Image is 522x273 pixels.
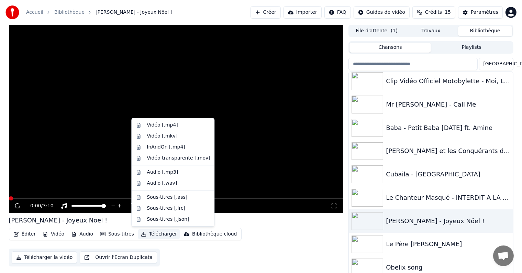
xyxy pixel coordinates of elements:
[412,6,455,19] button: Crédits15
[349,26,404,36] button: File d'attente
[386,76,510,86] div: Clip Vidéo Officiel Motobylette - Moi, Lui et les Autres
[26,9,43,16] a: Accueil
[147,216,189,223] div: Sous-titres [.json]
[147,194,187,201] div: Sous-titres [.ass]
[425,9,442,16] span: Crédits
[147,122,178,129] div: Vidéo [.mp4]
[138,229,180,239] button: Télécharger
[97,229,137,239] button: Sous-titres
[324,6,351,19] button: FAQ
[147,169,178,176] div: Audio [.mp3]
[284,6,322,19] button: Importer
[493,245,514,266] div: Ouvrir le chat
[43,203,53,209] span: 3:10
[386,123,510,133] div: Baba - Petit Baba [DATE] ft. Amine
[40,229,67,239] button: Vidéo
[147,205,185,212] div: Sous-titres [.lrc]
[147,180,177,187] div: Audio [.wav]
[5,6,19,19] img: youka
[11,229,38,239] button: Éditer
[471,9,498,16] div: Paramètres
[30,203,47,209] div: /
[349,43,431,53] button: Chansons
[386,100,510,109] div: Mr [PERSON_NAME] - Call Me
[386,216,510,226] div: [PERSON_NAME] - Joyeux Nöel !
[26,9,172,16] nav: breadcrumb
[386,170,510,179] div: Cubaila - [GEOGRAPHIC_DATA]
[251,6,281,19] button: Créer
[386,239,510,249] div: Le Père [PERSON_NAME]
[147,144,185,151] div: InAndOn [.mp4]
[431,43,512,53] button: Playlists
[54,9,85,16] a: Bibliothèque
[458,6,503,19] button: Paramètres
[445,9,451,16] span: 15
[391,28,398,34] span: ( 1 )
[96,9,172,16] span: [PERSON_NAME] - Joyeux Nöel !
[9,216,108,225] div: [PERSON_NAME] - Joyeux Nöel !
[147,155,210,162] div: Vidéo transparente [.mov]
[30,203,41,209] span: 0:00
[192,231,237,238] div: Bibliothèque cloud
[354,6,410,19] button: Guides de vidéo
[80,251,157,264] button: Ouvrir l'Ecran Duplicata
[68,229,96,239] button: Audio
[147,133,177,140] div: Vidéo [.mkv]
[404,26,458,36] button: Travaux
[12,251,77,264] button: Télécharger la vidéo
[458,26,512,36] button: Bibliothèque
[386,146,510,156] div: [PERSON_NAME] et les Conquérants de la Lumière - Générique
[386,263,510,272] div: Obelix song
[386,193,510,203] div: Le Chanteur Masqué - INTERDIT A LA TV - Clip Exclusif - [PERSON_NAME]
